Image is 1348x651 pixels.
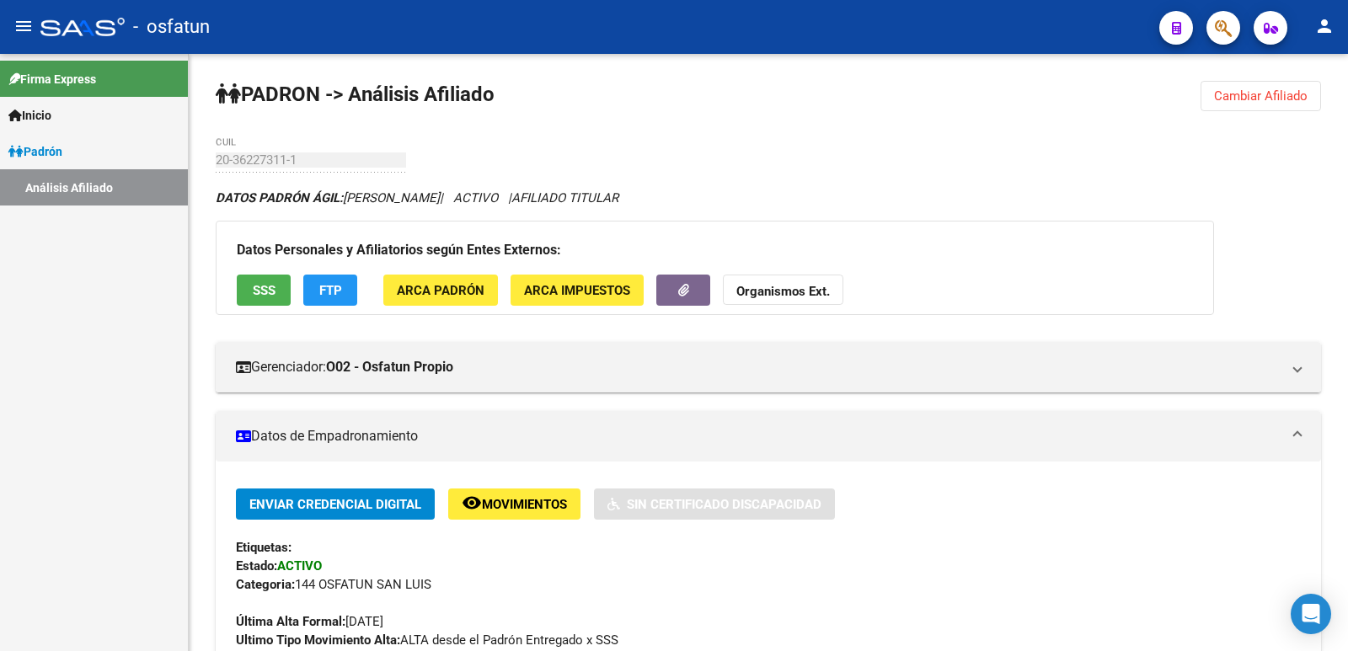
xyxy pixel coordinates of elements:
[511,190,618,205] span: AFILIADO TITULAR
[8,142,62,161] span: Padrón
[1291,594,1331,634] div: Open Intercom Messenger
[236,558,277,574] strong: Estado:
[13,16,34,36] mat-icon: menu
[736,284,830,299] strong: Organismos Ext.
[303,275,357,306] button: FTP
[236,614,383,629] span: [DATE]
[594,488,835,520] button: Sin Certificado Discapacidad
[448,488,580,520] button: Movimientos
[723,275,843,306] button: Organismos Ext.
[8,70,96,88] span: Firma Express
[236,488,435,520] button: Enviar Credencial Digital
[237,238,1193,262] h3: Datos Personales y Afiliatorios según Entes Externos:
[216,83,495,106] strong: PADRON -> Análisis Afiliado
[1201,81,1321,111] button: Cambiar Afiliado
[462,493,482,513] mat-icon: remove_red_eye
[511,275,644,306] button: ARCA Impuestos
[397,283,484,298] span: ARCA Padrón
[326,358,453,376] strong: O02 - Osfatun Propio
[216,190,343,205] strong: DATOS PADRÓN ÁGIL:
[253,283,275,298] span: SSS
[1314,16,1335,36] mat-icon: person
[482,497,567,512] span: Movimientos
[236,632,618,648] span: ALTA desde el Padrón Entregado x SSS
[524,283,630,298] span: ARCA Impuestos
[216,190,618,205] i: | ACTIVO |
[277,558,322,574] strong: ACTIVO
[216,190,440,205] span: [PERSON_NAME]
[383,275,498,306] button: ARCA Padrón
[236,577,295,592] strong: Categoria:
[8,106,51,125] span: Inicio
[627,497,821,512] span: Sin Certificado Discapacidad
[236,614,345,629] strong: Última Alta Formal:
[236,575,1301,594] div: 144 OSFATUN SAN LUIS
[249,497,421,512] span: Enviar Credencial Digital
[236,427,1281,446] mat-panel-title: Datos de Empadronamiento
[216,342,1321,392] mat-expansion-panel-header: Gerenciador:O02 - Osfatun Propio
[236,358,1281,376] mat-panel-title: Gerenciador:
[133,8,210,45] span: - osfatun
[237,275,291,306] button: SSS
[216,411,1321,462] mat-expansion-panel-header: Datos de Empadronamiento
[319,283,342,298] span: FTP
[236,540,292,555] strong: Etiquetas:
[236,632,400,648] strong: Ultimo Tipo Movimiento Alta:
[1214,88,1308,104] span: Cambiar Afiliado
